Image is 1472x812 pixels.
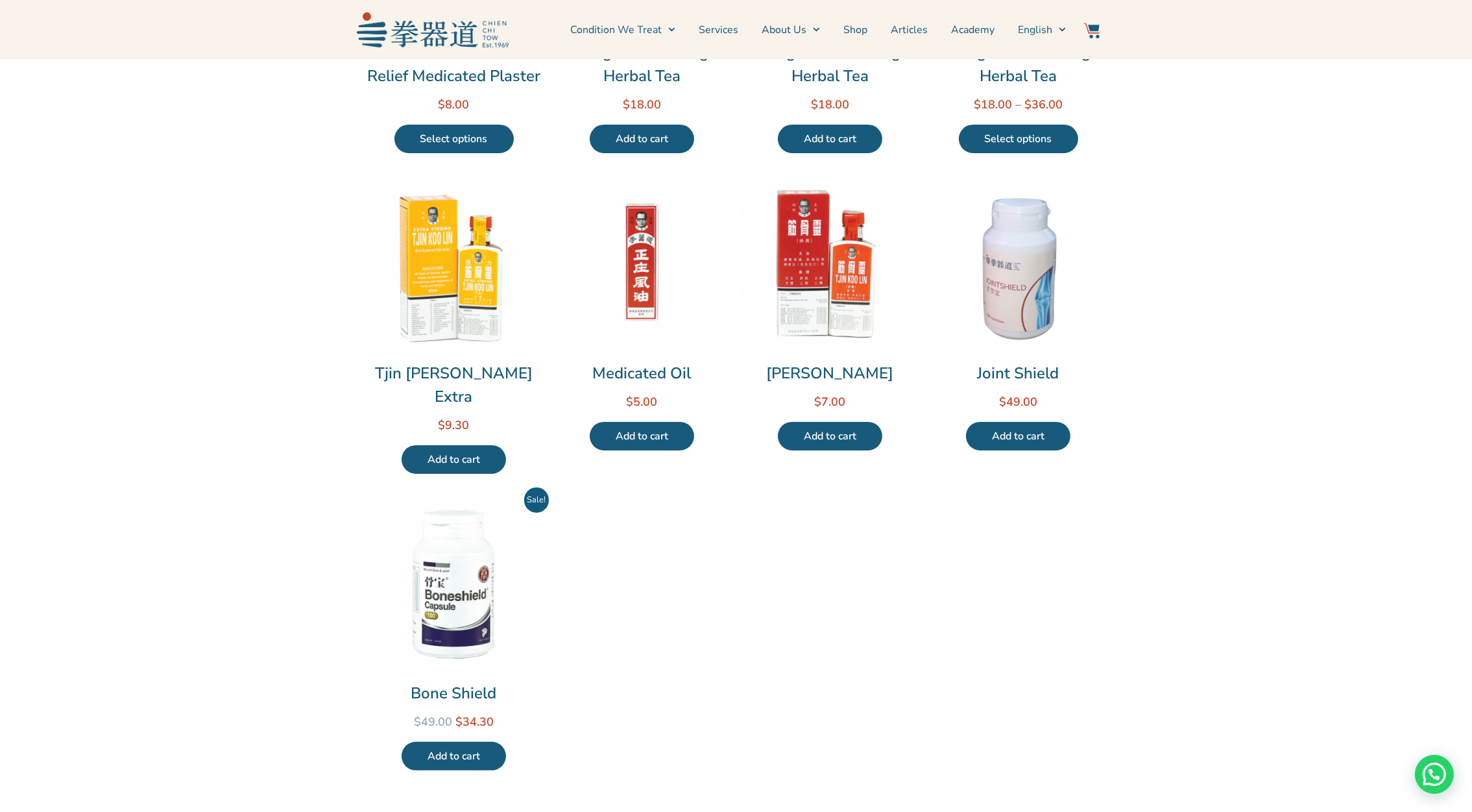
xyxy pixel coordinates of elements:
[1415,755,1454,794] div: Need help? WhatsApp contact
[627,394,658,410] bdi: 5.00
[623,97,630,112] span: $
[815,394,822,410] span: $
[928,171,1109,353] img: Joint Shield
[1024,97,1063,112] bdi: 36.00
[363,492,545,674] img: Bone Shield
[966,422,1070,450] a: Add to cart: “Joint Shield”
[1018,14,1066,46] a: Switch to English
[623,97,661,112] bdi: 18.00
[590,422,694,450] a: Add to cart: “Medicated Oil”
[439,417,446,433] span: $
[1084,23,1100,38] img: Website Icon-03
[974,97,981,112] span: $
[1024,97,1032,112] span: $
[439,97,470,112] bdi: 8.00
[551,362,733,385] a: Medicated Oil
[363,41,545,88] a: Chien Chi Tow Pain-Relief Medicated Plaster
[815,394,846,410] bdi: 7.00
[455,714,463,730] span: $
[699,14,738,46] a: Services
[515,14,1067,46] nav: Menu
[740,171,921,353] img: Tjin Koo Lin
[740,41,921,88] a: Fatigue Combatting Herbal Tea
[414,714,452,730] bdi: 49.00
[928,362,1109,385] a: Joint Shield
[402,742,506,770] a: Add to cart: “Bone Shield”
[928,41,1109,88] a: 3-Highs Combatting Herbal Tea
[414,714,421,730] span: $
[363,171,545,353] img: Tjin Koo Lin Extra
[524,487,549,512] span: Sale!
[1018,22,1052,38] span: English
[363,682,545,705] a: Bone Shield
[778,422,882,450] a: Add to cart: “Tjin Koo Lin”
[551,41,733,88] a: Cough Combatting Herbal Tea
[590,125,694,153] a: Add to cart: “Cough Combatting Herbal Tea”
[740,362,921,385] a: [PERSON_NAME]
[999,394,1006,410] span: $
[974,97,1012,112] bdi: 18.00
[439,417,470,433] bdi: 9.30
[570,14,675,46] a: Condition We Treat
[455,714,494,730] bdi: 34.30
[762,14,820,46] a: About Us
[999,394,1037,410] bdi: 49.00
[627,394,634,410] span: $
[891,14,928,46] a: Articles
[394,125,514,153] a: Select options for “Chien Chi Tow Pain-Relief Medicated Plaster”
[363,362,545,408] a: Tjin [PERSON_NAME] Extra
[778,125,882,153] a: Add to cart: “Fatigue Combatting Herbal Tea”
[551,171,733,353] img: Medicated Oil
[811,97,849,112] bdi: 18.00
[402,445,506,474] a: Add to cart: “Tjin Koo Lin Extra”
[811,97,818,112] span: $
[959,125,1078,153] a: Select options for “3-Highs Combatting Herbal Tea”
[843,14,867,46] a: Shop
[951,14,995,46] a: Academy
[439,97,446,112] span: $
[1015,97,1021,112] span: –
